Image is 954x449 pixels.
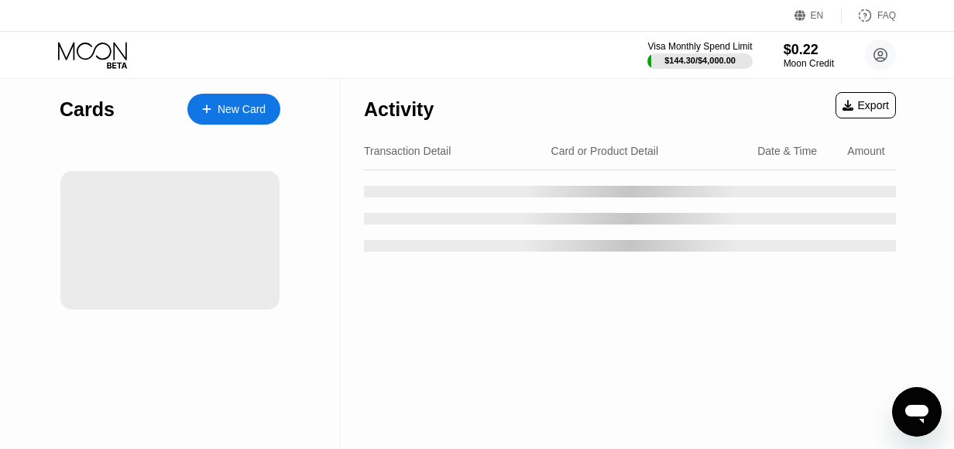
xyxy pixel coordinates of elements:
[836,92,896,118] div: Export
[218,103,266,116] div: New Card
[60,98,115,121] div: Cards
[847,145,884,157] div: Amount
[784,42,834,58] div: $0.22
[794,8,842,23] div: EN
[757,145,817,157] div: Date & Time
[892,387,942,437] iframe: Кнопка запуска окна обмена сообщениями
[187,94,280,125] div: New Card
[811,10,824,21] div: EN
[877,10,896,21] div: FAQ
[647,41,752,52] div: Visa Monthly Spend Limit
[842,99,889,111] div: Export
[842,8,896,23] div: FAQ
[664,56,736,65] div: $144.30 / $4,000.00
[784,58,834,69] div: Moon Credit
[784,42,834,69] div: $0.22Moon Credit
[364,145,451,157] div: Transaction Detail
[364,98,434,121] div: Activity
[647,41,752,69] div: Visa Monthly Spend Limit$144.30/$4,000.00
[551,145,659,157] div: Card or Product Detail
